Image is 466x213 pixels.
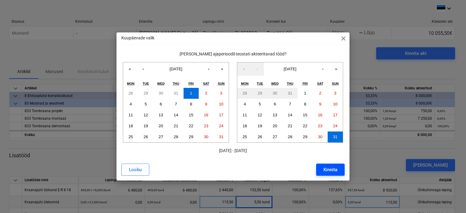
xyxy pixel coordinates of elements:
abbr: August 22, 2025 [189,124,193,128]
abbr: August 26, 2025 [144,135,148,139]
abbr: July 31, 2025 [288,91,292,95]
abbr: Friday [188,82,194,85]
abbr: August 4, 2025 [244,102,246,106]
abbr: August 10, 2025 [333,102,338,106]
abbr: August 24, 2025 [219,124,224,128]
abbr: August 24, 2025 [333,124,338,128]
button: August 10, 2025 [214,99,229,110]
button: ‹ [251,62,264,76]
p: [DATE] - [DATE] [121,148,345,154]
abbr: August 11, 2025 [128,113,133,117]
abbr: Thursday [287,82,293,85]
button: August 26, 2025 [252,131,268,142]
button: « [123,62,137,76]
abbr: August 3, 2025 [220,91,222,95]
button: August 25, 2025 [123,131,138,142]
abbr: Tuesday [257,82,263,85]
button: » [329,62,343,76]
abbr: August 16, 2025 [204,113,208,117]
abbr: August 4, 2025 [130,102,132,106]
abbr: August 2, 2025 [319,91,321,95]
button: August 20, 2025 [267,121,282,131]
button: [DATE] [264,62,316,76]
abbr: August 12, 2025 [258,113,262,117]
button: August 14, 2025 [168,110,184,121]
abbr: August 17, 2025 [219,113,224,117]
button: August 19, 2025 [138,121,154,131]
abbr: August 2, 2025 [205,91,207,95]
button: August 1, 2025 [298,88,313,99]
button: August 30, 2025 [199,131,214,142]
button: August 6, 2025 [267,99,282,110]
button: August 27, 2025 [153,131,168,142]
abbr: August 20, 2025 [159,124,163,128]
abbr: Sunday [332,82,339,85]
button: August 3, 2025 [214,88,229,99]
abbr: August 8, 2025 [304,102,306,106]
button: August 31, 2025 [328,131,343,142]
abbr: August 20, 2025 [273,124,277,128]
button: August 15, 2025 [298,110,313,121]
abbr: August 10, 2025 [219,102,224,106]
button: August 3, 2025 [328,88,343,99]
button: › [316,62,329,76]
button: August 20, 2025 [153,121,168,131]
abbr: Wednesday [157,82,165,85]
button: August 23, 2025 [199,121,214,131]
button: July 28, 2025 [237,88,252,99]
button: August 7, 2025 [168,99,184,110]
button: Kinnita [316,164,345,176]
abbr: August 31, 2025 [333,135,338,139]
button: August 17, 2025 [214,110,229,121]
abbr: July 29, 2025 [258,91,262,95]
abbr: August 26, 2025 [258,135,262,139]
abbr: August 3, 2025 [334,91,336,95]
abbr: August 29, 2025 [303,135,307,139]
abbr: August 31, 2025 [219,135,224,139]
abbr: August 15, 2025 [303,113,307,117]
button: August 28, 2025 [168,131,184,142]
button: August 13, 2025 [153,110,168,121]
abbr: August 14, 2025 [174,113,178,117]
button: August 4, 2025 [237,99,252,110]
button: August 9, 2025 [199,99,214,110]
abbr: August 5, 2025 [259,102,261,106]
abbr: August 7, 2025 [175,102,177,106]
abbr: August 28, 2025 [288,135,292,139]
p: Kuupäevade valik [121,35,154,41]
abbr: August 18, 2025 [128,124,133,128]
span: [DATE] [284,67,296,71]
abbr: August 9, 2025 [205,102,207,106]
button: August 11, 2025 [123,110,138,121]
abbr: August 18, 2025 [242,124,247,128]
button: August 21, 2025 [168,121,184,131]
button: July 30, 2025 [153,88,168,99]
abbr: August 1, 2025 [304,91,306,95]
abbr: Thursday [173,82,179,85]
button: » [215,62,229,76]
button: August 24, 2025 [328,121,343,131]
button: August 11, 2025 [237,110,252,121]
abbr: August 29, 2025 [189,135,193,139]
span: close [340,35,347,42]
button: August 29, 2025 [184,131,199,142]
button: August 18, 2025 [123,121,138,131]
button: August 31, 2025 [214,131,229,142]
button: August 23, 2025 [313,121,328,131]
button: August 6, 2025 [153,99,168,110]
abbr: August 23, 2025 [318,124,322,128]
button: August 17, 2025 [328,110,343,121]
button: [DATE] [150,62,202,76]
button: August 13, 2025 [267,110,282,121]
button: August 7, 2025 [282,99,298,110]
abbr: August 23, 2025 [204,124,208,128]
abbr: August 27, 2025 [159,135,163,139]
button: August 30, 2025 [313,131,328,142]
button: August 16, 2025 [313,110,328,121]
button: August 12, 2025 [138,110,154,121]
abbr: August 27, 2025 [273,135,277,139]
button: August 21, 2025 [282,121,298,131]
div: Kinnita [323,166,337,174]
abbr: August 17, 2025 [333,113,338,117]
abbr: August 25, 2025 [242,135,247,139]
